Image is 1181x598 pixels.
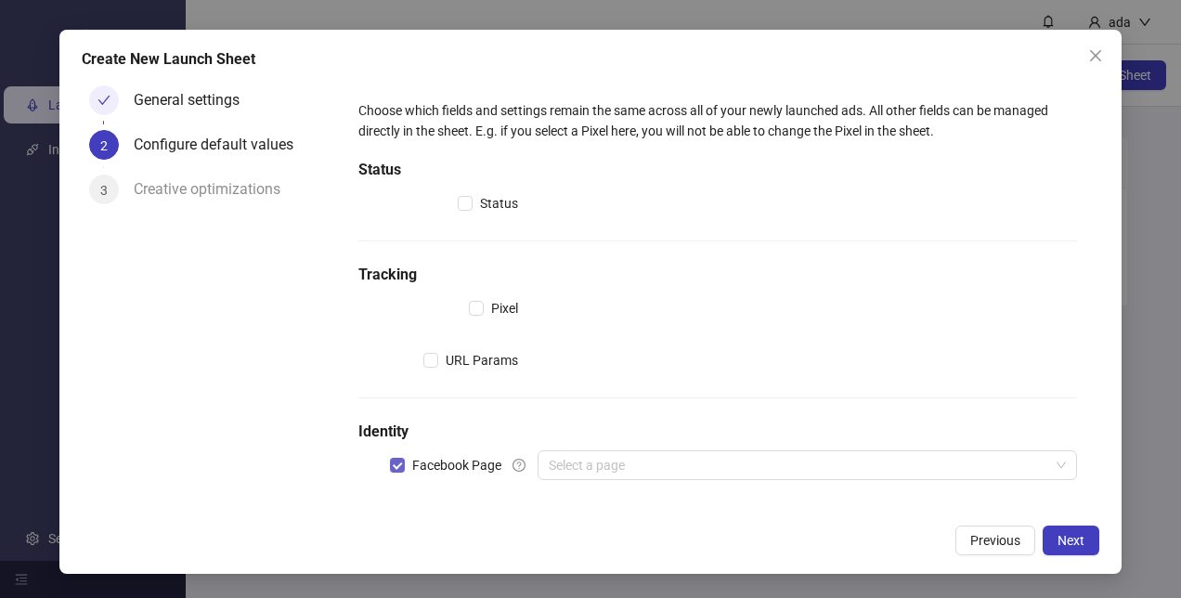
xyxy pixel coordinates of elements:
[358,100,1078,141] div: Choose which fields and settings remain the same across all of your newly launched ads. All other...
[134,130,308,160] div: Configure default values
[358,264,1078,286] h5: Tracking
[358,421,1078,443] h5: Identity
[134,85,254,115] div: General settings
[1088,48,1103,63] span: close
[358,159,1078,181] h5: Status
[955,526,1035,555] button: Previous
[134,175,295,204] div: Creative optimizations
[438,350,526,370] span: URL Params
[484,298,526,318] span: Pixel
[82,48,1100,71] div: Create New Launch Sheet
[1081,41,1110,71] button: Close
[405,455,509,475] span: Facebook Page
[1058,533,1084,548] span: Next
[513,459,526,472] span: question-circle
[473,193,526,214] span: Status
[970,533,1020,548] span: Previous
[100,183,108,198] span: 3
[100,138,108,153] span: 2
[1043,526,1099,555] button: Next
[97,94,110,107] span: check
